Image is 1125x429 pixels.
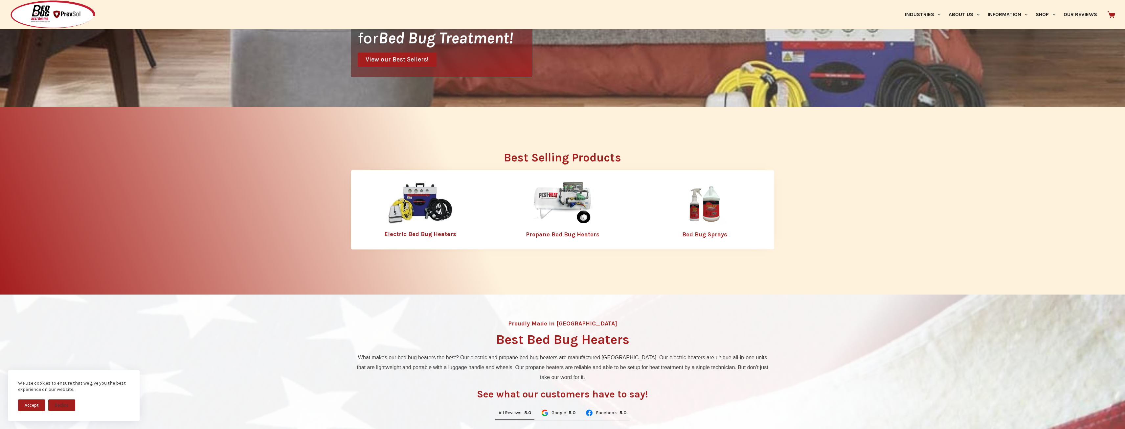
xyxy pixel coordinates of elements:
h1: Best Bed Bug Heaters [496,333,629,346]
h4: Proudly Made in [GEOGRAPHIC_DATA] [508,321,617,326]
button: Open LiveChat chat widget [5,3,25,22]
button: Accept [18,399,45,411]
i: Bed Bug Treatment! [378,29,513,47]
button: Decline [48,399,75,411]
h2: Best Selling Products [351,152,775,163]
span: View our Best Sellers! [366,57,429,63]
h3: See what our customers have to say! [477,389,648,399]
div: Rating: 5.0 out of 5 [619,410,626,416]
div: Rating: 5.0 out of 5 [524,410,531,416]
div: 5.0 [619,410,626,416]
div: We use cookies to ensure that we give you the best experience on our website. [18,380,130,393]
div: 5.0 [569,410,575,416]
p: What makes our bed bug heaters the best? Our electric and propane bed bug heaters are manufacture... [354,353,771,383]
span: All Reviews [499,411,522,415]
div: Rating: 5.0 out of 5 [569,410,575,416]
span: Facebook [596,411,617,415]
a: Propane Bed Bug Heaters [526,231,599,238]
h1: Get The Tools You Need for [358,14,532,46]
a: Bed Bug Sprays [682,231,727,238]
a: Electric Bed Bug Heaters [384,230,456,238]
span: Google [551,411,566,415]
div: 5.0 [524,410,531,416]
a: View our Best Sellers! [358,53,437,67]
